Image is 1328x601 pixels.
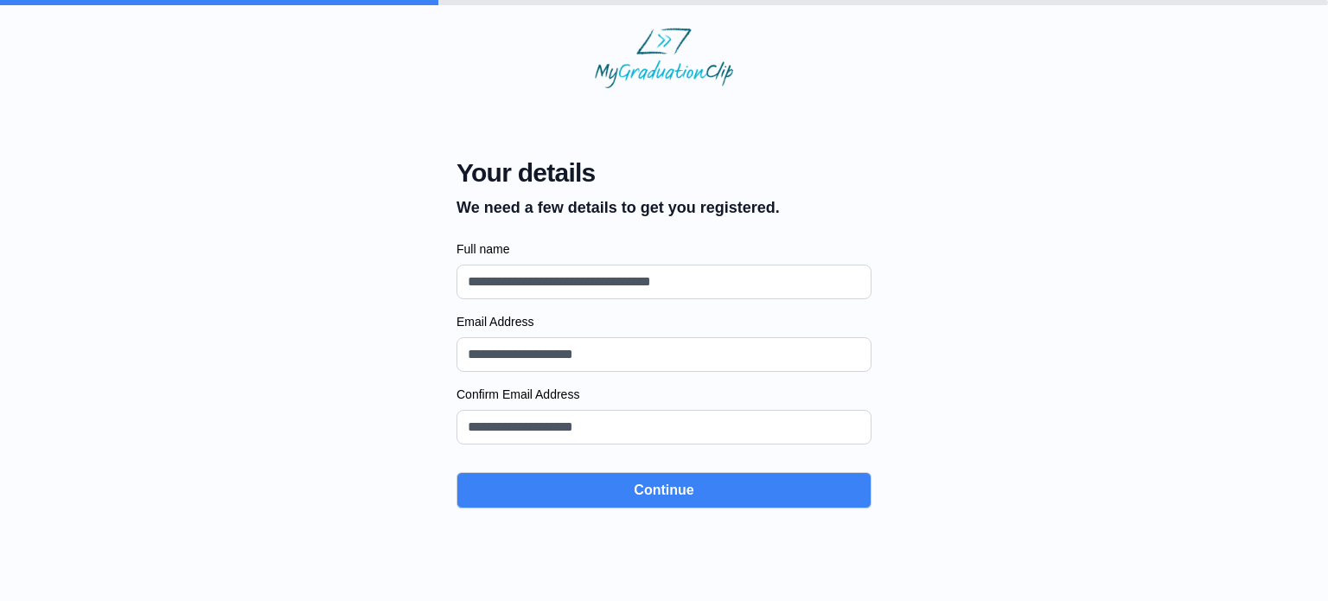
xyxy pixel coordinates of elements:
span: Your details [456,157,780,189]
label: Full name [456,240,871,258]
button: Continue [456,472,871,508]
img: MyGraduationClip [595,28,733,88]
p: We need a few details to get you registered. [456,195,780,220]
label: Email Address [456,313,871,330]
label: Confirm Email Address [456,386,871,403]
